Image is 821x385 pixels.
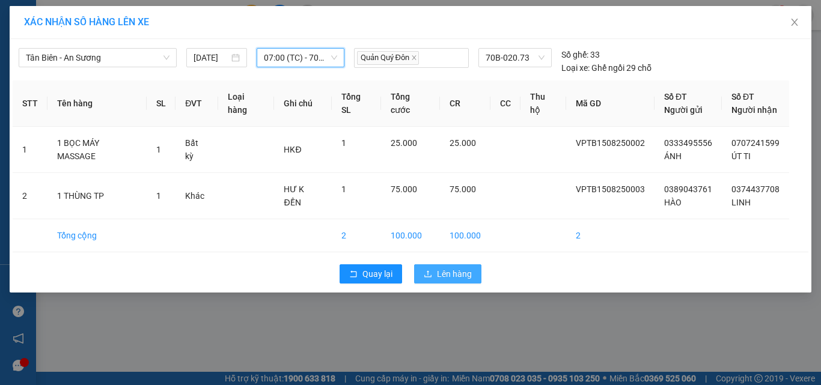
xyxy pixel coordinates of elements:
[284,145,301,154] span: HKĐ
[731,138,780,148] span: 0707241599
[47,173,147,219] td: 1 THÙNG TP
[664,184,712,194] span: 0389043761
[731,184,780,194] span: 0374437708
[664,198,682,207] span: HÀO
[175,173,218,219] td: Khác
[450,184,476,194] span: 75.000
[664,92,687,102] span: Số ĐT
[4,77,126,85] span: [PERSON_NAME]:
[175,80,218,127] th: ĐVT
[566,219,655,252] td: 2
[357,51,419,65] span: Quản Quý Đôn
[13,127,47,173] td: 1
[561,48,600,61] div: 33
[576,184,645,194] span: VPTB1508250003
[424,270,432,279] span: upload
[664,105,703,115] span: Người gửi
[95,36,165,51] span: 01 Võ Văn Truyện, KP.1, Phường 2
[731,92,754,102] span: Số ĐT
[332,80,381,127] th: Tổng SL
[13,80,47,127] th: STT
[664,151,682,161] span: ÁNH
[561,48,588,61] span: Số ghế:
[341,138,346,148] span: 1
[60,76,126,85] span: VPTB1508250003
[47,80,147,127] th: Tên hàng
[566,80,655,127] th: Mã GD
[24,16,149,28] span: XÁC NHẬN SỐ HÀNG LÊN XE
[156,145,161,154] span: 1
[664,138,712,148] span: 0333495556
[156,191,161,201] span: 1
[440,219,490,252] td: 100.000
[13,173,47,219] td: 2
[4,87,73,94] span: In ngày:
[411,55,417,61] span: close
[332,219,381,252] td: 2
[790,17,799,27] span: close
[26,87,73,94] span: 06:38:45 [DATE]
[95,7,165,17] strong: ĐỒNG PHƯỚC
[486,49,545,67] span: 70B-020.73
[47,219,147,252] td: Tổng cộng
[284,184,304,207] span: HƯ K ĐỀN
[95,53,147,61] span: Hotline: 19001152
[264,49,338,67] span: 07:00 (TC) - 70B-020.73
[391,184,417,194] span: 75.000
[520,80,566,127] th: Thu hộ
[95,19,162,34] span: Bến xe [GEOGRAPHIC_DATA]
[561,61,590,74] span: Loại xe:
[32,65,147,74] span: -----------------------------------------
[440,80,490,127] th: CR
[778,6,811,40] button: Close
[450,138,476,148] span: 25.000
[274,80,331,127] th: Ghi chú
[349,270,358,279] span: rollback
[47,127,147,173] td: 1 BỌC MÁY MASSAGE
[175,127,218,173] td: Bất kỳ
[437,267,472,280] span: Lên hàng
[218,80,274,127] th: Loại hàng
[362,267,392,280] span: Quay lại
[561,61,652,74] div: Ghế ngồi 29 chỗ
[414,264,481,283] button: uploadLên hàng
[4,7,58,60] img: logo
[391,138,417,148] span: 25.000
[490,80,520,127] th: CC
[26,49,169,67] span: Tân Biên - An Sương
[381,219,440,252] td: 100.000
[576,138,645,148] span: VPTB1508250002
[731,198,751,207] span: LINH
[341,184,346,194] span: 1
[147,80,175,127] th: SL
[340,264,402,283] button: rollbackQuay lại
[731,105,777,115] span: Người nhận
[381,80,440,127] th: Tổng cước
[731,151,751,161] span: ÚT TI
[194,51,228,64] input: 15/08/2025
